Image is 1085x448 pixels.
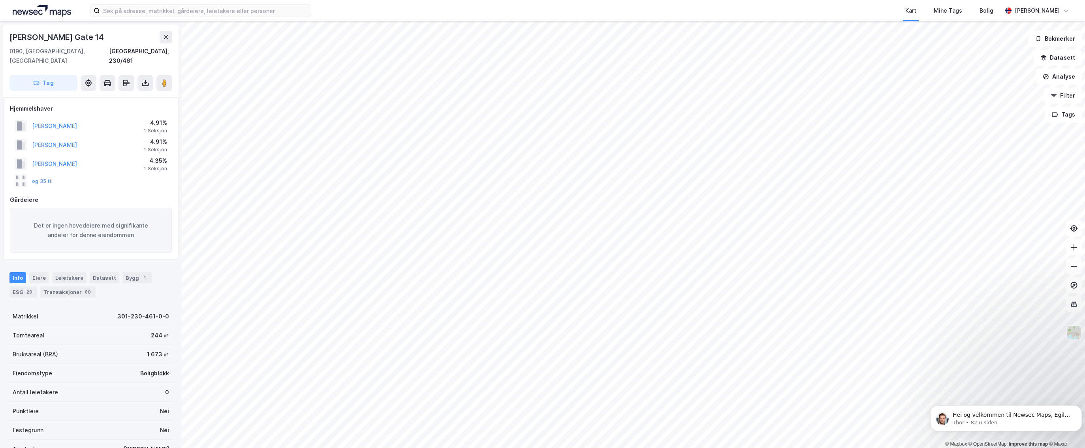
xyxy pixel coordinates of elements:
div: Punktleie [13,407,39,416]
div: Gårdeiere [10,195,172,205]
button: Datasett [1034,50,1082,66]
div: Nei [160,407,169,416]
div: 301-230-461-0-0 [117,312,169,321]
div: 4.91% [144,137,167,147]
div: 244 ㎡ [151,331,169,340]
div: Boligblokk [140,369,169,378]
iframe: Intercom notifications melding [927,389,1085,444]
div: Nei [160,425,169,435]
div: 1 Seksjon [144,147,167,153]
div: 0190, [GEOGRAPHIC_DATA], [GEOGRAPHIC_DATA] [9,47,109,66]
div: ESG [9,286,37,297]
a: Improve this map [1009,441,1048,447]
div: Bruksareal (BRA) [13,350,58,359]
button: Filter [1044,88,1082,104]
div: 1 Seksjon [144,128,167,134]
div: Eiere [29,272,49,283]
div: [GEOGRAPHIC_DATA], 230/461 [109,47,172,66]
div: Festegrunn [13,425,43,435]
div: Tomteareal [13,331,44,340]
div: Matrikkel [13,312,38,321]
div: 4.35% [144,156,167,166]
div: 80 [83,288,92,296]
div: [PERSON_NAME] [1015,6,1060,15]
button: Bokmerker [1029,31,1082,47]
div: Eiendomstype [13,369,52,378]
img: Z [1066,325,1081,340]
input: Søk på adresse, matrikkel, gårdeiere, leietakere eller personer [100,5,311,17]
a: OpenStreetMap [968,441,1007,447]
div: Antall leietakere [13,388,58,397]
button: Tags [1045,107,1082,122]
div: 1 673 ㎡ [147,350,169,359]
div: Transaksjoner [40,286,96,297]
div: Datasett [90,272,119,283]
div: Bygg [122,272,152,283]
button: Tag [9,75,77,91]
div: 4.91% [144,118,167,128]
div: Mine Tags [934,6,962,15]
button: Analyse [1036,69,1082,85]
div: 1 [141,274,149,282]
div: Hjemmelshaver [10,104,172,113]
div: 0 [165,388,169,397]
div: Leietakere [52,272,86,283]
div: Bolig [980,6,993,15]
div: [PERSON_NAME] Gate 14 [9,31,105,43]
div: Info [9,272,26,283]
div: 1 Seksjon [144,166,167,172]
img: logo.a4113a55bc3d86da70a041830d287a7e.svg [13,5,71,17]
div: 29 [25,288,34,296]
div: Kart [905,6,916,15]
div: Det er ingen hovedeiere med signifikante andeler for denne eiendommen [10,208,172,253]
a: Mapbox [945,441,967,447]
